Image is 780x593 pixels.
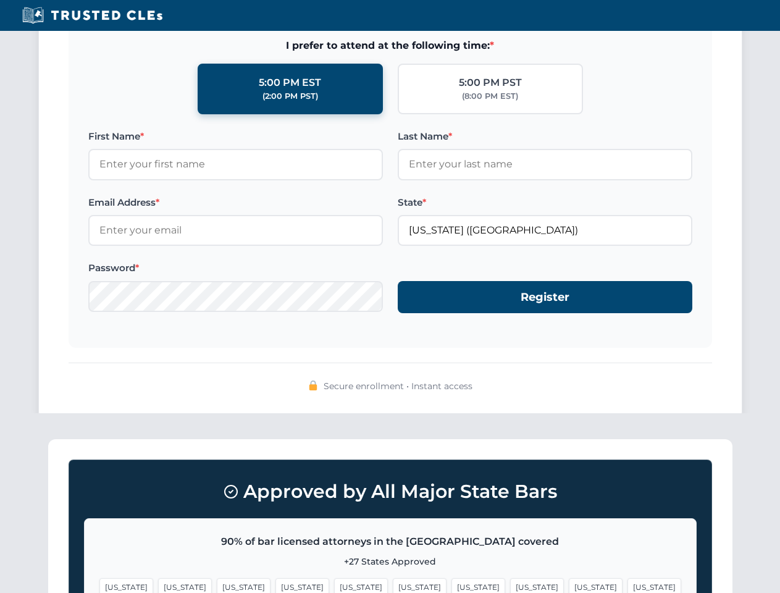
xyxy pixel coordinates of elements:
[88,195,383,210] label: Email Address
[19,6,166,25] img: Trusted CLEs
[398,129,692,144] label: Last Name
[88,261,383,275] label: Password
[398,281,692,314] button: Register
[99,555,681,568] p: +27 States Approved
[459,75,522,91] div: 5:00 PM PST
[99,534,681,550] p: 90% of bar licensed attorneys in the [GEOGRAPHIC_DATA] covered
[308,381,318,390] img: 🔒
[259,75,321,91] div: 5:00 PM EST
[398,195,692,210] label: State
[398,149,692,180] input: Enter your last name
[398,215,692,246] input: California (CA)
[462,90,518,103] div: (8:00 PM EST)
[88,149,383,180] input: Enter your first name
[88,129,383,144] label: First Name
[324,379,472,393] span: Secure enrollment • Instant access
[88,215,383,246] input: Enter your email
[262,90,318,103] div: (2:00 PM PST)
[88,38,692,54] span: I prefer to attend at the following time:
[84,475,697,508] h3: Approved by All Major State Bars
